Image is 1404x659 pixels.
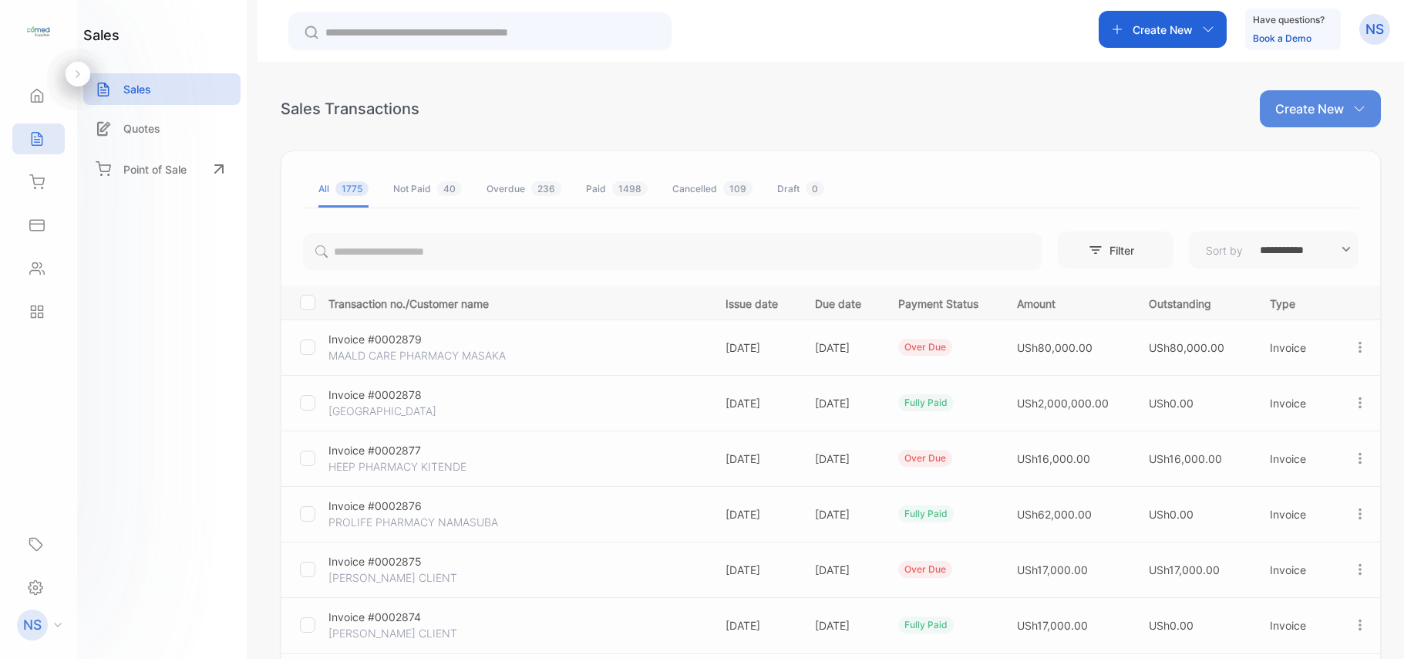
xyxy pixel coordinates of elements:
[726,562,783,578] p: [DATE]
[1270,292,1321,312] p: Type
[328,569,457,586] p: [PERSON_NAME] CLIENT
[1275,100,1344,118] p: Create New
[531,181,561,196] span: 236
[328,347,506,363] p: MAALD CARE PHARMACY MASAKA
[898,617,954,634] div: fully paid
[83,73,241,105] a: Sales
[898,394,954,411] div: fully paid
[328,331,454,347] p: Invoice #0002879
[1149,397,1194,410] span: USh0.00
[1359,11,1390,48] button: NS
[328,292,706,312] p: Transaction no./Customer name
[1149,508,1194,521] span: USh0.00
[726,451,783,467] p: [DATE]
[1270,451,1321,467] p: Invoice
[726,395,783,411] p: [DATE]
[123,120,160,137] p: Quotes
[815,451,867,467] p: [DATE]
[1133,22,1193,38] p: Create New
[1149,619,1194,632] span: USh0.00
[898,339,952,356] div: over due
[328,609,454,625] p: Invoice #0002874
[1149,563,1220,576] span: USh17,000.00
[723,181,753,196] span: 109
[806,181,824,196] span: 0
[1149,341,1224,354] span: USh80,000.00
[1149,292,1239,312] p: Outstanding
[1017,292,1117,312] p: Amount
[318,182,369,196] div: All
[328,387,454,403] p: Invoice #0002878
[437,181,462,196] span: 40
[672,182,753,196] div: Cancelled
[898,450,952,467] div: over due
[898,505,954,522] div: fully paid
[328,458,466,475] p: HEEP PHARMACY KITENDE
[328,442,454,458] p: Invoice #0002877
[335,181,369,196] span: 1775
[328,514,498,530] p: PROLIFE PHARMACY NAMASUBA
[1017,397,1109,410] span: USh2,000,000.00
[281,97,419,120] div: Sales Transactions
[1339,594,1404,659] iframe: LiveChat chat widget
[1253,32,1311,44] a: Book a Demo
[1017,619,1088,632] span: USh17,000.00
[83,113,241,144] a: Quotes
[1099,11,1227,48] button: Create New
[27,20,50,43] img: logo
[1253,12,1325,28] p: Have questions?
[1149,452,1222,465] span: USh16,000.00
[612,181,648,196] span: 1498
[1260,90,1381,127] button: Create New
[815,395,867,411] p: [DATE]
[815,340,867,356] p: [DATE]
[1189,231,1359,269] button: Sort by
[726,292,783,312] p: Issue date
[1365,19,1384,39] p: NS
[815,617,867,634] p: [DATE]
[1017,452,1090,465] span: USh16,000.00
[815,292,867,312] p: Due date
[1206,242,1243,259] p: Sort by
[23,615,42,635] p: NS
[83,25,120,46] h1: sales
[83,152,241,186] a: Point of Sale
[328,553,454,569] p: Invoice #0002875
[1270,506,1321,522] p: Invoice
[328,403,454,419] p: [GEOGRAPHIC_DATA]
[586,182,648,196] div: Paid
[328,498,454,514] p: Invoice #0002876
[1270,340,1321,356] p: Invoice
[726,617,783,634] p: [DATE]
[487,182,561,196] div: Overdue
[1270,395,1321,411] p: Invoice
[328,625,457,641] p: [PERSON_NAME] CLIENT
[898,561,952,578] div: over due
[1270,562,1321,578] p: Invoice
[777,182,824,196] div: Draft
[1017,508,1092,521] span: USh62,000.00
[1017,563,1088,576] span: USh17,000.00
[1017,341,1093,354] span: USh80,000.00
[815,506,867,522] p: [DATE]
[726,340,783,356] p: [DATE]
[1270,617,1321,634] p: Invoice
[726,506,783,522] p: [DATE]
[393,182,462,196] div: Not Paid
[898,292,986,312] p: Payment Status
[123,81,151,97] p: Sales
[123,161,187,177] p: Point of Sale
[815,562,867,578] p: [DATE]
